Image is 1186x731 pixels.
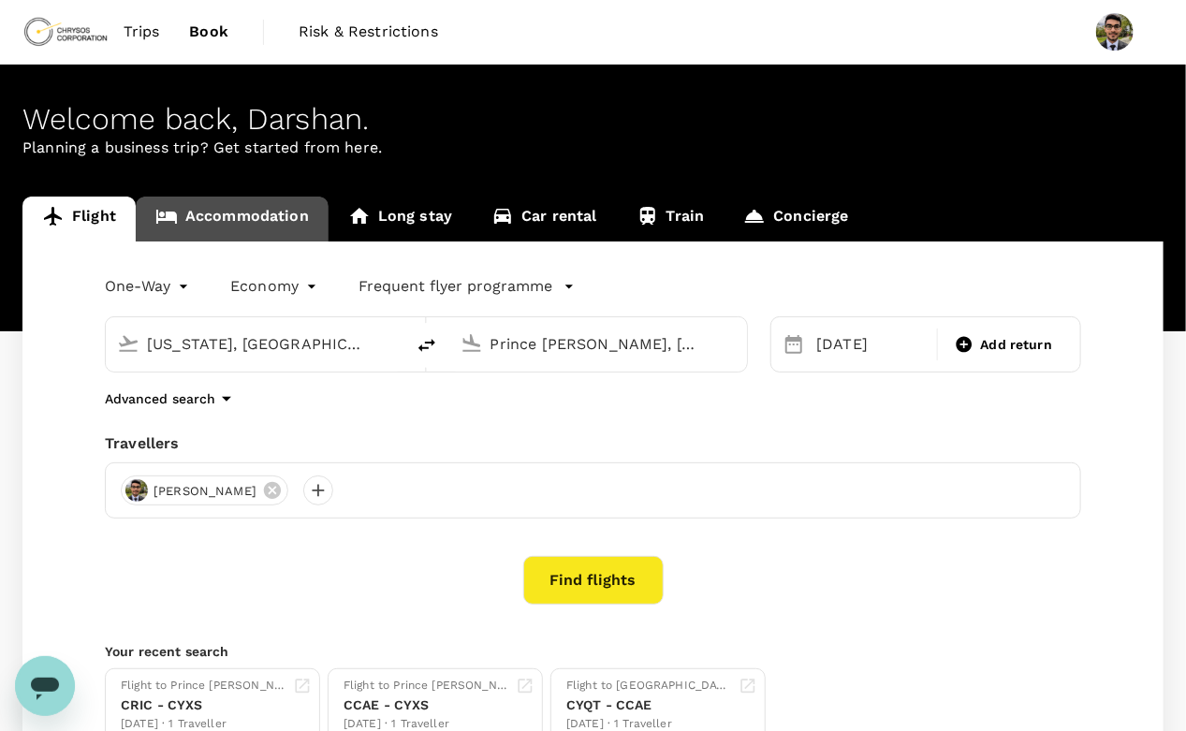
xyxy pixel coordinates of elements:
div: Flight to Prince [PERSON_NAME] [121,677,286,695]
button: Find flights [523,556,664,605]
div: Travellers [105,432,1081,455]
img: Darshan Chauhan [1096,13,1134,51]
div: Welcome back , Darshan . [22,102,1164,137]
img: Chrysos Corporation [22,11,109,52]
div: Flight to Prince [PERSON_NAME] [344,677,508,695]
span: Risk & Restrictions [299,21,438,43]
a: Long stay [329,197,472,241]
a: Train [617,197,725,241]
button: delete [404,323,449,368]
span: Add return [981,335,1053,355]
div: CYQT - CCAE [566,695,731,715]
p: Advanced search [105,389,215,408]
span: [PERSON_NAME] [142,482,268,501]
div: Flight to [GEOGRAPHIC_DATA] [566,677,731,695]
a: Car rental [472,197,617,241]
div: [PERSON_NAME] [121,475,288,505]
button: Advanced search [105,387,238,410]
p: Your recent search [105,642,1081,661]
div: CCAE - CYXS [344,695,508,715]
a: Concierge [724,197,868,241]
div: CRIC - CYXS [121,695,286,715]
span: Trips [124,21,160,43]
a: Flight [22,197,136,241]
div: One-Way [105,271,193,301]
iframe: Button to launch messaging window [15,656,75,716]
input: Depart from [147,329,365,358]
div: [DATE] [809,326,932,363]
button: Frequent flyer programme [359,275,575,298]
p: Planning a business trip? Get started from here. [22,137,1164,159]
a: Accommodation [136,197,329,241]
span: Book [189,21,228,43]
img: avatar-673d91e4a1763.jpeg [125,479,148,502]
input: Going to [491,329,709,358]
p: Frequent flyer programme [359,275,552,298]
div: Economy [230,271,321,301]
button: Open [734,342,738,345]
button: Open [391,342,395,345]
